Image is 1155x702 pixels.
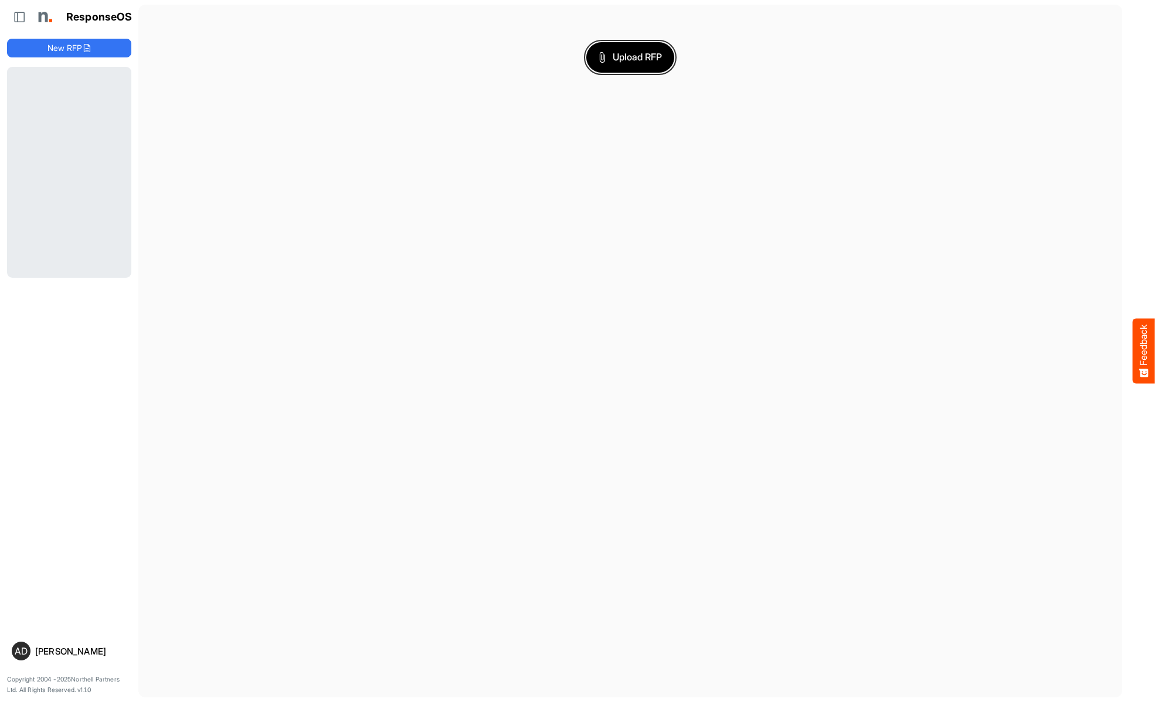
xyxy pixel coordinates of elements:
[7,39,131,57] button: New RFP
[15,646,28,656] span: AD
[35,647,127,656] div: [PERSON_NAME]
[599,50,662,65] span: Upload RFP
[586,42,674,73] button: Upload RFP
[7,674,131,695] p: Copyright 2004 - 2025 Northell Partners Ltd. All Rights Reserved. v 1.1.0
[32,5,56,29] img: Northell
[7,67,131,277] div: Loading...
[1133,319,1155,384] button: Feedback
[66,11,133,23] h1: ResponseOS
